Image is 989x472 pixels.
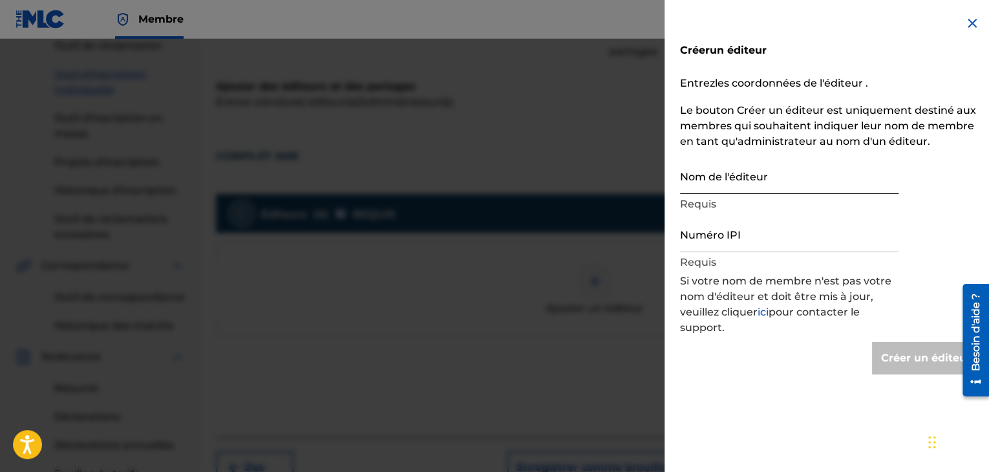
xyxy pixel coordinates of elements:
[680,256,716,268] font: Requis
[138,13,184,25] font: Membre
[680,77,715,89] font: Entrez
[680,104,976,147] font: Le bouton Créer un éditeur est uniquement destiné aux membres qui souhaitent indiquer leur nom de...
[710,44,767,56] font: un éditeur
[16,10,65,28] img: Logo du MLC
[924,410,989,472] iframe: Widget de discussion
[758,308,769,317] a: ici
[680,275,891,318] font: Si votre nom de membre n'est pas votre nom d'éditeur et doit être mis à jour, veuillez cliquer
[758,306,769,318] font: ici
[680,198,716,210] font: Requis
[680,306,860,334] font: pour contacter le support.
[715,77,824,89] font: les coordonnées de l'
[680,44,710,56] font: Créer
[115,12,131,27] img: Détenteur des droits supérieurs
[824,77,868,89] font: éditeur .
[924,410,989,472] div: Widget de chat
[928,423,936,462] div: Glisser
[953,279,989,402] iframe: Centre de ressources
